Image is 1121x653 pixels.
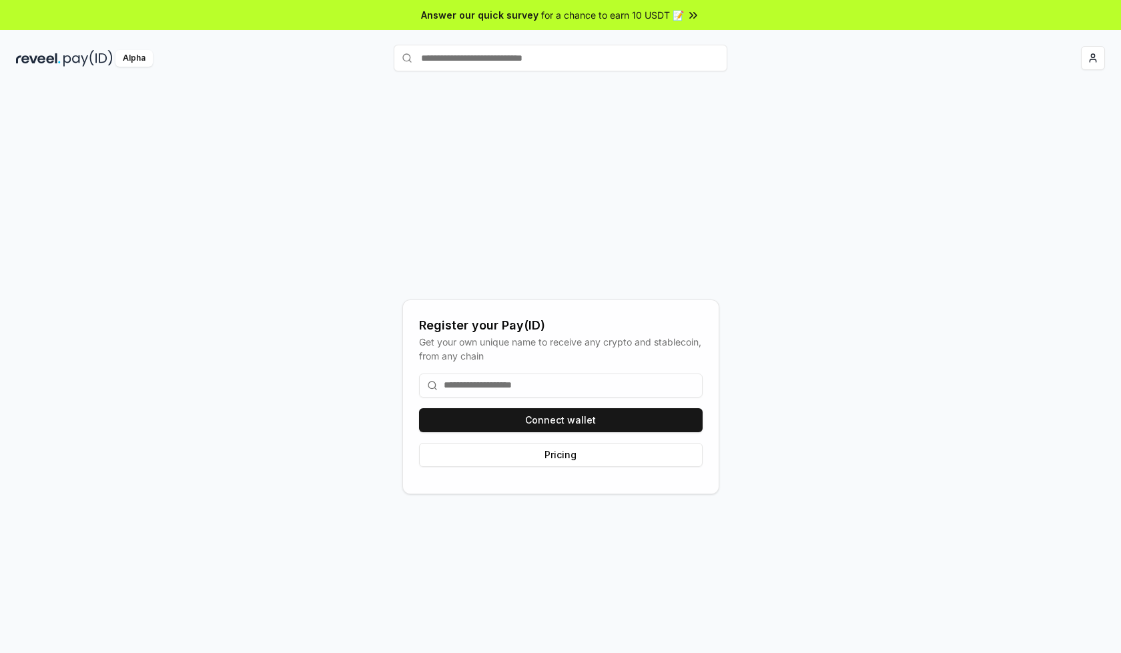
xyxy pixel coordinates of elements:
[115,50,153,67] div: Alpha
[419,335,703,363] div: Get your own unique name to receive any crypto and stablecoin, from any chain
[419,408,703,432] button: Connect wallet
[419,316,703,335] div: Register your Pay(ID)
[419,443,703,467] button: Pricing
[541,8,684,22] span: for a chance to earn 10 USDT 📝
[16,50,61,67] img: reveel_dark
[63,50,113,67] img: pay_id
[421,8,538,22] span: Answer our quick survey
